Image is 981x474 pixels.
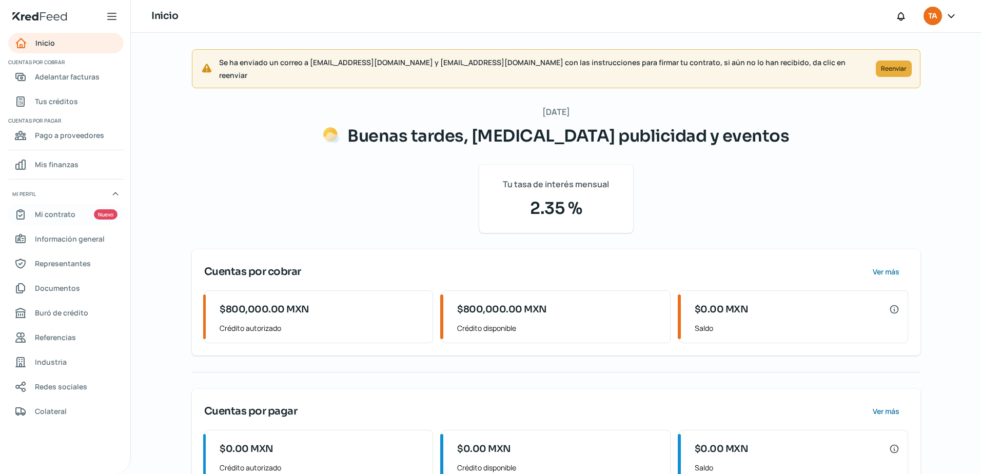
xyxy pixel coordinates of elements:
span: $0.00 MXN [695,442,749,456]
span: Cuentas por cobrar [8,57,122,67]
span: Mi contrato [35,208,75,221]
a: Colateral [8,401,124,422]
a: Adelantar facturas [8,67,124,87]
span: Crédito autorizado [220,461,424,474]
span: Cuentas por cobrar [204,264,301,280]
span: Crédito disponible [457,461,662,474]
button: Ver más [865,401,908,422]
span: Buró de crédito [35,306,88,319]
a: Industria [8,352,124,372]
span: Referencias [35,331,76,344]
a: Tus créditos [8,91,124,112]
a: Mis finanzas [8,154,124,175]
span: Ver más [873,408,899,415]
a: Redes sociales [8,377,124,397]
button: Reenviar [876,61,912,77]
span: $0.00 MXN [220,442,273,456]
span: $0.00 MXN [457,442,511,456]
span: Se ha enviado un correo a [EMAIL_ADDRESS][DOMAIN_NAME] y [EMAIL_ADDRESS][DOMAIN_NAME] con las ins... [219,56,868,82]
span: Industria [35,355,67,368]
span: Crédito autorizado [220,322,424,334]
span: Buenas tardes, [MEDICAL_DATA] publicidad y eventos [347,126,789,146]
span: 2.35 % [492,196,621,221]
span: Redes sociales [35,380,87,393]
a: Mi contrato [8,204,124,225]
span: Representantes [35,257,91,270]
span: Tus créditos [35,95,78,108]
span: Inicio [35,36,55,49]
span: $800,000.00 MXN [457,303,547,317]
a: Representantes [8,253,124,274]
span: Información general [35,232,105,245]
span: Ver más [873,268,899,275]
span: Pago a proveedores [35,129,104,142]
a: Inicio [8,33,124,53]
span: Colateral [35,405,67,418]
span: Adelantar facturas [35,70,100,83]
button: Ver más [865,262,908,282]
span: Mi perfil [12,189,36,199]
img: Saludos [323,127,339,143]
span: Crédito disponible [457,322,662,334]
span: Reenviar [881,66,907,72]
span: Documentos [35,282,80,294]
span: Nuevo [98,212,113,217]
span: [DATE] [542,105,570,120]
a: Documentos [8,278,124,299]
a: Pago a proveedores [8,125,124,146]
span: Cuentas por pagar [8,116,122,125]
span: TA [928,10,937,23]
h1: Inicio [151,9,178,24]
span: Tu tasa de interés mensual [503,177,609,192]
a: Información general [8,229,124,249]
span: $0.00 MXN [695,303,749,317]
span: Mis finanzas [35,158,79,171]
span: Cuentas por pagar [204,404,298,419]
span: Saldo [695,322,899,334]
span: Saldo [695,461,899,474]
a: Referencias [8,327,124,348]
span: $800,000.00 MXN [220,303,309,317]
a: Buró de crédito [8,303,124,323]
